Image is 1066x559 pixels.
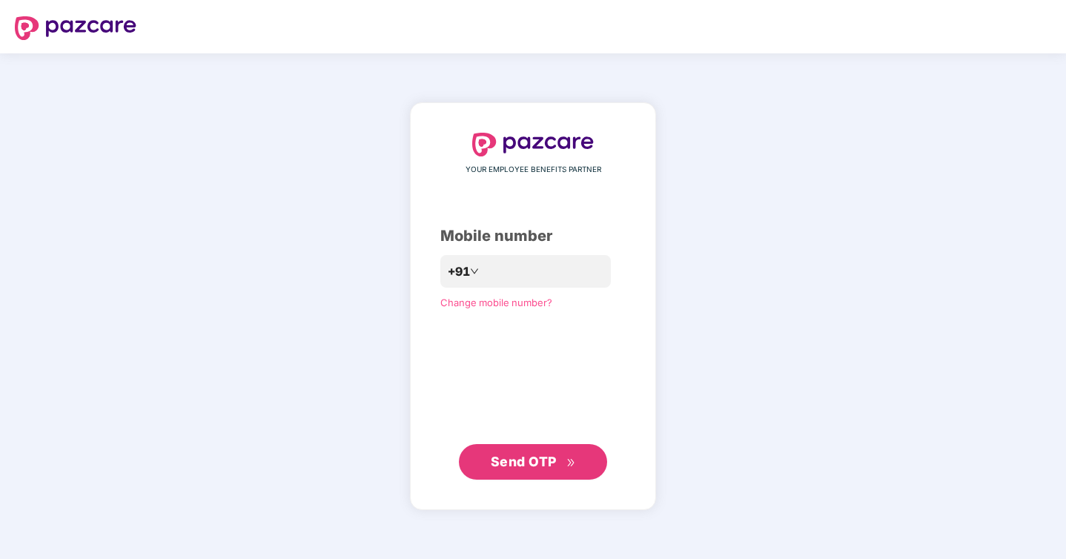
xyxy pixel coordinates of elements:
[440,225,626,248] div: Mobile number
[440,297,552,308] a: Change mobile number?
[470,267,479,276] span: down
[472,133,594,156] img: logo
[459,444,607,480] button: Send OTPdouble-right
[466,164,601,176] span: YOUR EMPLOYEE BENEFITS PARTNER
[491,454,557,469] span: Send OTP
[566,458,576,468] span: double-right
[448,262,470,281] span: +91
[15,16,136,40] img: logo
